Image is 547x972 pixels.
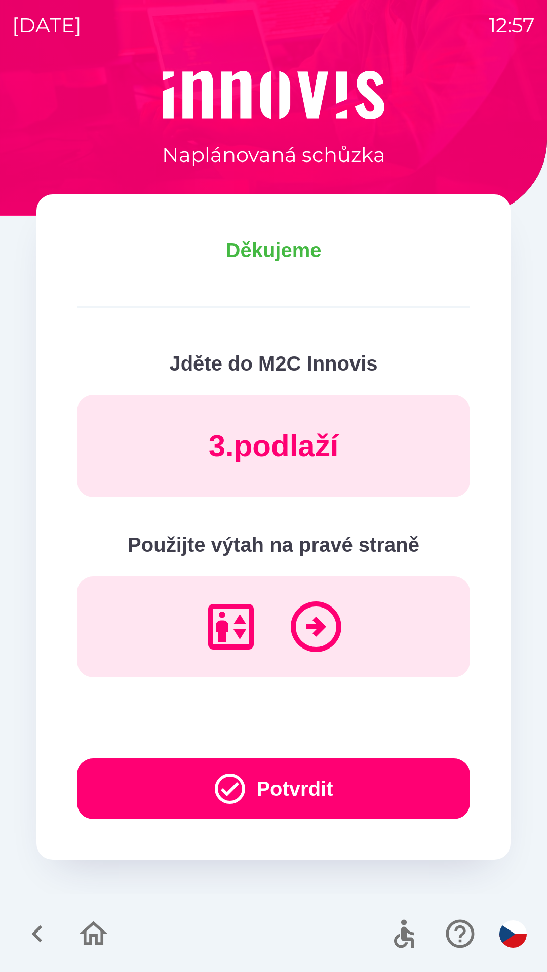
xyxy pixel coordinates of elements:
[77,235,470,265] p: Děkujeme
[499,920,527,948] img: cs flag
[162,140,385,170] p: Naplánovaná schůzka
[77,758,470,819] button: Potvrdit
[36,71,511,119] img: Logo
[489,10,535,40] p: 12:57
[77,348,470,379] p: Jděte do M2C Innovis
[77,530,470,560] p: Použijte výtah na pravé straně
[12,10,82,40] p: [DATE]
[209,427,339,465] p: 3 . podlaží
